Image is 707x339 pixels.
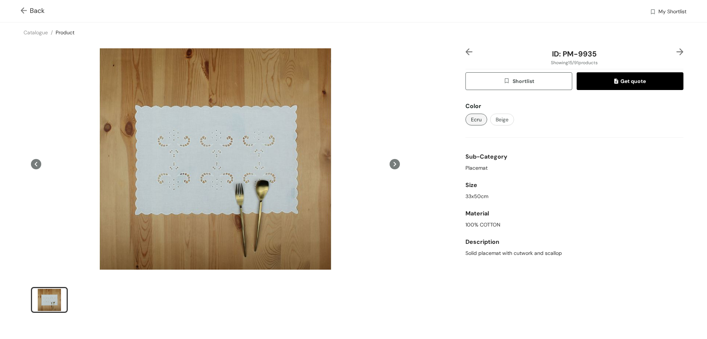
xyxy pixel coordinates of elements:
[21,7,30,15] img: Go back
[551,59,598,66] span: Showing 15 / 91 products
[614,77,646,85] span: Get quote
[51,29,53,36] span: /
[552,49,597,59] span: ID: PM-9935
[56,29,74,36] a: Product
[465,114,487,125] button: Ecru
[465,99,683,114] div: Color
[465,206,683,221] div: Material
[465,235,683,249] div: Description
[31,287,68,313] li: slide item 1
[650,8,656,16] img: wishlist
[465,193,683,200] div: 33x50cm
[465,72,572,90] button: wishlistShortlist
[614,79,620,85] img: quote
[577,72,683,90] button: quoteGet quote
[465,164,683,172] div: Placemat
[658,8,686,17] span: My Shortlist
[465,48,472,55] img: left
[503,77,534,86] span: Shortlist
[465,178,683,193] div: Size
[496,115,509,124] span: Beige
[465,221,683,229] div: 100% COTTON
[465,149,683,164] div: Sub-Category
[21,6,45,16] span: Back
[24,29,48,36] a: Catalogue
[465,249,562,257] span: Solid placemat with cutwork and scallop
[676,48,683,55] img: right
[471,115,482,124] span: Ecru
[503,77,512,86] img: wishlist
[490,114,514,125] button: Beige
